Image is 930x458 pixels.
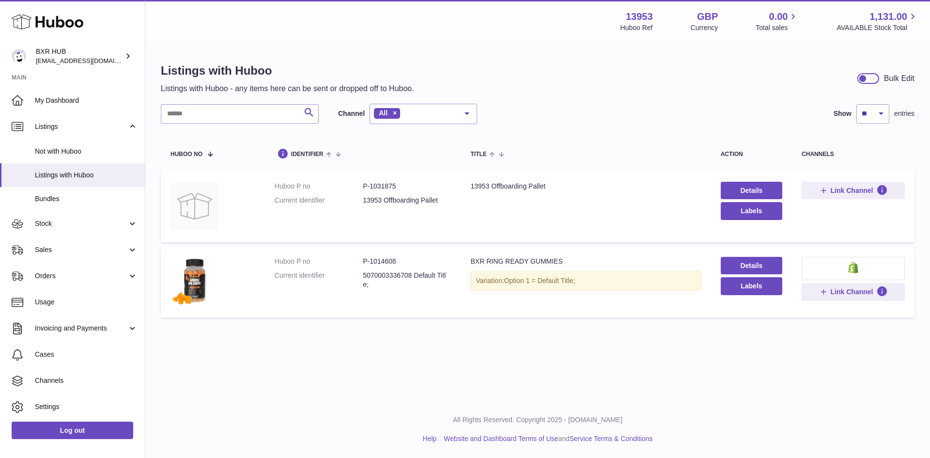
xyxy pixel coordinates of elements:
[36,47,123,65] div: BXR HUB
[884,73,914,84] div: Bulk Edit
[721,151,782,158] div: action
[275,196,363,205] dt: Current identifier
[363,257,451,266] dd: P-1014608
[35,219,127,228] span: Stock
[35,96,138,105] span: My Dashboard
[444,435,558,442] a: Website and Dashboard Terms of Use
[35,171,138,180] span: Listings with Huboo
[470,271,701,291] div: Variation:
[802,283,905,300] button: Link Channel
[721,257,782,274] a: Details
[721,182,782,199] a: Details
[504,277,575,284] span: Option 1 = Default Title;
[769,10,788,23] span: 0.00
[834,109,852,118] label: Show
[721,277,782,295] button: Labels
[470,257,701,266] div: BXR RING READY GUMMIES
[35,350,138,359] span: Cases
[35,402,138,411] span: Settings
[35,194,138,204] span: Bundles
[848,262,858,273] img: shopify-small.png
[697,10,718,23] strong: GBP
[831,287,873,296] span: Link Channel
[291,151,324,158] span: identifier
[35,147,138,156] span: Not with Huboo
[894,109,914,118] span: entries
[470,151,486,158] span: title
[35,245,127,254] span: Sales
[12,49,26,63] img: internalAdmin-13953@internal.huboo.com
[161,83,414,94] p: Listings with Huboo - any items here can be sent or dropped off to Huboo.
[363,196,451,205] dd: 13953 Offboarding Pallet
[275,257,363,266] dt: Huboo P no
[869,10,907,23] span: 1,131.00
[35,376,138,385] span: Channels
[275,271,363,289] dt: Current identifier
[12,422,133,439] a: Log out
[756,10,799,32] a: 0.00 Total sales
[170,182,219,230] img: 13953 Offboarding Pallet
[470,182,701,191] div: 13953 Offboarding Pallet
[170,151,202,158] span: Huboo no
[831,186,873,195] span: Link Channel
[423,435,437,442] a: Help
[35,122,127,131] span: Listings
[802,182,905,199] button: Link Channel
[837,23,918,32] span: AVAILABLE Stock Total
[802,151,905,158] div: channels
[626,10,653,23] strong: 13953
[440,434,652,443] li: and
[275,182,363,191] dt: Huboo P no
[721,202,782,220] button: Labels
[36,57,142,64] span: [EMAIL_ADDRESS][DOMAIN_NAME]
[170,257,219,305] img: BXR RING READY GUMMIES
[379,109,387,117] span: All
[620,23,653,32] div: Huboo Ref
[363,182,451,191] dd: P-1031875
[161,63,414,79] h1: Listings with Huboo
[153,415,922,425] p: All Rights Reserved. Copyright 2025 - [DOMAIN_NAME]
[35,271,127,281] span: Orders
[35,298,138,307] span: Usage
[837,10,918,32] a: 1,131.00 AVAILABLE Stock Total
[338,109,365,118] label: Channel
[570,435,653,442] a: Service Terms & Conditions
[691,23,718,32] div: Currency
[756,23,799,32] span: Total sales
[363,271,451,289] dd: 5070003336708 Default Title;
[35,324,127,333] span: Invoicing and Payments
